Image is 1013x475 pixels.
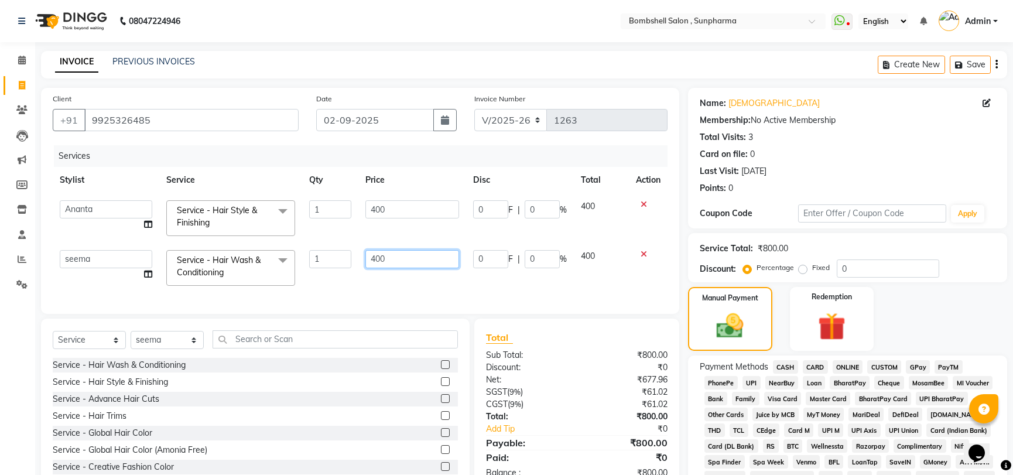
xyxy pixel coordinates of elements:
span: SaveIN [886,455,915,469]
div: Payable: [477,436,577,450]
span: CASH [773,360,798,374]
label: Percentage [757,262,794,273]
div: ₹800.00 [577,436,676,450]
span: BTC [783,439,803,453]
div: 0 [728,182,733,194]
label: Redemption [812,292,852,302]
span: PhonePe [704,376,738,389]
span: | [518,204,520,216]
span: Service - Hair Wash & Conditioning [177,255,261,278]
th: Service [159,167,302,193]
div: 3 [748,131,753,143]
span: Visa Card [764,392,802,405]
div: ₹800.00 [758,242,788,255]
th: Total [574,167,629,193]
span: GMoney [920,455,952,469]
span: 9% [510,399,521,409]
span: PayTM [935,360,963,374]
span: % [560,204,567,216]
div: Card on file: [700,148,748,160]
span: Complimentary [894,439,946,453]
span: BFL [824,455,843,469]
th: Disc [466,167,574,193]
div: ₹800.00 [577,349,676,361]
span: TCL [730,423,748,437]
span: MariDeal [848,408,884,421]
span: LoanTap [848,455,881,469]
div: Net: [477,374,577,386]
span: Spa Week [750,455,788,469]
div: [DATE] [741,165,766,177]
span: Razorpay [852,439,889,453]
b: 08047224946 [129,5,180,37]
img: Admin [939,11,959,31]
button: Create New [878,56,945,74]
a: Add Tip [477,423,594,435]
label: Fixed [812,262,830,273]
span: CEdge [753,423,780,437]
span: MosamBee [909,376,949,389]
th: Action [629,167,668,193]
div: ( ) [477,386,577,398]
button: Apply [951,205,984,223]
span: UPI Axis [848,423,881,437]
span: RS [763,439,779,453]
div: Services [54,145,676,167]
span: CARD [803,360,828,374]
label: Client [53,94,71,104]
div: Service - Hair Style & Finishing [53,376,168,388]
span: Card (DL Bank) [704,439,758,453]
div: Last Visit: [700,165,739,177]
a: x [224,267,229,278]
span: CUSTOM [867,360,901,374]
div: Paid: [477,450,577,464]
span: F [508,204,513,216]
span: Total [486,332,513,344]
div: Service Total: [700,242,753,255]
div: Name: [700,97,726,110]
span: UPI [742,376,761,389]
div: 0 [750,148,755,160]
span: Spa Finder [704,455,745,469]
div: Coupon Code [700,207,798,220]
a: [DEMOGRAPHIC_DATA] [728,97,820,110]
span: Juice by MCB [752,408,799,421]
span: % [560,253,567,265]
th: Qty [302,167,358,193]
div: Service - Hair Wash & Conditioning [53,359,186,371]
div: ( ) [477,398,577,411]
span: Nift [951,439,970,453]
input: Enter Offer / Coupon Code [798,204,946,223]
span: BharatPay Card [855,392,911,405]
span: Service - Hair Style & Finishing [177,205,257,228]
div: ₹61.02 [577,398,676,411]
span: ONLINE [833,360,863,374]
iframe: chat widget [964,428,1001,463]
span: SGST [486,387,507,397]
span: Payment Methods [700,361,768,373]
button: +91 [53,109,85,131]
span: Bank [704,392,727,405]
span: 400 [581,201,595,211]
input: Search by Name/Mobile/Email/Code [84,109,299,131]
div: ₹677.96 [577,374,676,386]
span: Loan [803,376,825,389]
span: Wellnessta [807,439,847,453]
button: Save [950,56,991,74]
div: ₹0 [593,423,676,435]
div: ₹0 [577,450,676,464]
th: Price [358,167,466,193]
img: logo [30,5,110,37]
span: BharatPay [830,376,870,389]
div: Service - Hair Trims [53,410,126,422]
span: UPI M [818,423,843,437]
div: Service - Advance Hair Cuts [53,393,159,405]
span: UPI Union [885,423,922,437]
div: Total: [477,411,577,423]
div: Service - Creative Fashion Color [53,461,174,473]
a: INVOICE [55,52,98,73]
div: Service - Global Hair Color [53,427,152,439]
span: MyT Money [803,408,844,421]
span: GPay [906,360,930,374]
div: ₹61.02 [577,386,676,398]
